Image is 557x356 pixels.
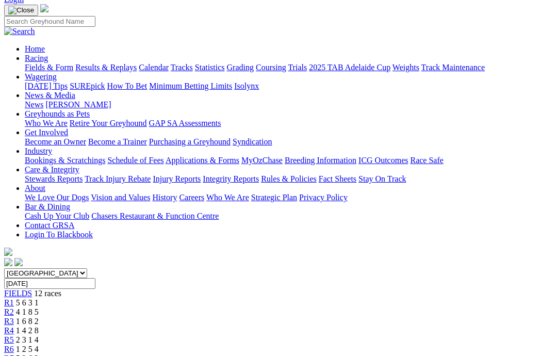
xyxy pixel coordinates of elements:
[25,147,52,155] a: Industry
[75,63,137,72] a: Results & Replays
[319,174,356,183] a: Fact Sheets
[4,278,95,289] input: Select date
[25,109,90,118] a: Greyhounds as Pets
[166,156,239,165] a: Applications & Forms
[4,317,14,326] a: R3
[410,156,443,165] a: Race Safe
[288,63,307,72] a: Trials
[16,317,39,326] span: 1 6 8 2
[25,44,45,53] a: Home
[171,63,193,72] a: Tracks
[421,63,485,72] a: Track Maintenance
[153,174,201,183] a: Injury Reports
[152,193,177,202] a: History
[25,54,48,62] a: Racing
[25,119,68,127] a: Who We Are
[234,82,259,90] a: Isolynx
[25,221,74,230] a: Contact GRSA
[149,82,232,90] a: Minimum Betting Limits
[261,174,317,183] a: Rules & Policies
[4,258,12,266] img: facebook.svg
[139,63,169,72] a: Calendar
[25,119,553,128] div: Greyhounds as Pets
[16,335,39,344] span: 2 3 1 4
[233,137,272,146] a: Syndication
[25,174,553,184] div: Care & Integrity
[70,82,105,90] a: SUREpick
[309,63,390,72] a: 2025 TAB Adelaide Cup
[25,91,75,100] a: News & Media
[195,63,225,72] a: Statistics
[358,174,406,183] a: Stay On Track
[91,193,150,202] a: Vision and Values
[25,174,83,183] a: Stewards Reports
[40,4,48,12] img: logo-grsa-white.png
[70,119,147,127] a: Retire Your Greyhound
[4,298,14,307] a: R1
[45,100,111,109] a: [PERSON_NAME]
[241,156,283,165] a: MyOzChase
[4,248,12,256] img: logo-grsa-white.png
[25,82,553,91] div: Wagering
[85,174,151,183] a: Track Injury Rebate
[299,193,348,202] a: Privacy Policy
[4,289,32,298] a: FIELDS
[25,202,70,211] a: Bar & Dining
[4,27,35,36] img: Search
[25,156,105,165] a: Bookings & Scratchings
[25,193,89,202] a: We Love Our Dogs
[251,193,297,202] a: Strategic Plan
[16,326,39,335] span: 1 4 2 8
[25,212,89,220] a: Cash Up Your Club
[91,212,219,220] a: Chasers Restaurant & Function Centre
[25,156,553,165] div: Industry
[149,137,231,146] a: Purchasing a Greyhound
[25,82,68,90] a: [DATE] Tips
[149,119,221,127] a: GAP SA Assessments
[107,82,148,90] a: How To Bet
[285,156,356,165] a: Breeding Information
[25,193,553,202] div: About
[25,165,79,174] a: Care & Integrity
[25,230,93,239] a: Login To Blackbook
[16,345,39,353] span: 1 2 5 4
[25,137,86,146] a: Become an Owner
[227,63,254,72] a: Grading
[25,72,57,81] a: Wagering
[25,100,43,109] a: News
[256,63,286,72] a: Coursing
[4,345,14,353] a: R6
[203,174,259,183] a: Integrity Reports
[14,258,23,266] img: twitter.svg
[4,308,14,316] a: R2
[4,16,95,27] input: Search
[16,308,39,316] span: 4 1 8 5
[4,335,14,344] a: R5
[358,156,408,165] a: ICG Outcomes
[25,63,73,72] a: Fields & Form
[25,100,553,109] div: News & Media
[25,212,553,221] div: Bar & Dining
[4,326,14,335] a: R4
[25,137,553,147] div: Get Involved
[8,6,34,14] img: Close
[25,63,553,72] div: Racing
[88,137,147,146] a: Become a Trainer
[107,156,163,165] a: Schedule of Fees
[206,193,249,202] a: Who We Are
[392,63,419,72] a: Weights
[25,184,45,192] a: About
[34,289,61,298] span: 12 races
[179,193,204,202] a: Careers
[25,128,68,137] a: Get Involved
[4,5,38,16] button: Toggle navigation
[16,298,39,307] span: 5 6 3 1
